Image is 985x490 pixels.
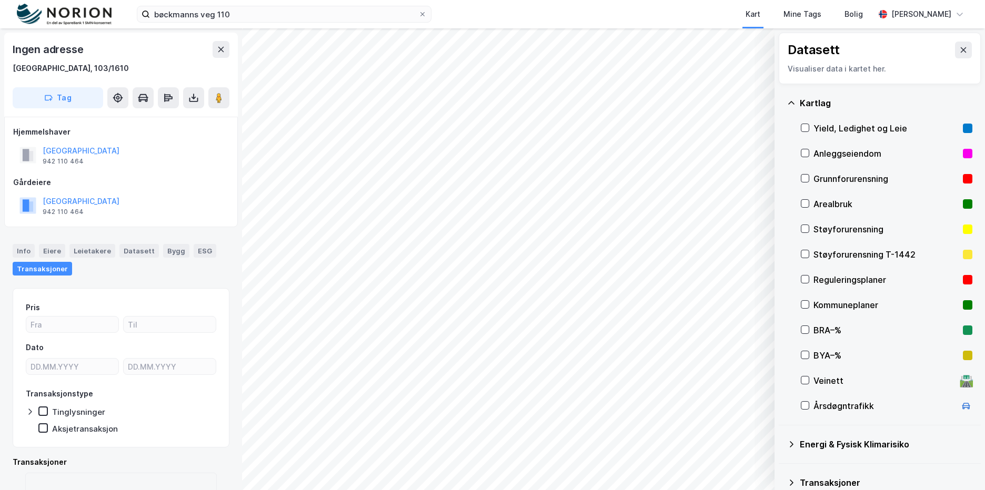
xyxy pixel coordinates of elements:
div: 942 110 464 [43,208,84,216]
div: Info [13,244,35,258]
div: Ingen adresse [13,41,85,58]
img: norion-logo.80e7a08dc31c2e691866.png [17,4,112,25]
input: DD.MM.YYYY [26,359,118,374]
div: Bygg [163,244,189,258]
div: Anleggseiendom [813,147,959,160]
div: ESG [194,244,216,258]
div: Aksjetransaksjon [52,424,118,434]
div: Transaksjoner [13,262,72,275]
div: Støyforurensning T-1442 [813,248,959,261]
div: Kartlag [800,97,972,109]
div: Kommuneplaner [813,299,959,311]
div: 🛣️ [959,374,973,387]
input: Fra [26,317,118,332]
input: Til [124,317,216,332]
div: Transaksjonstype [26,387,93,400]
div: Årsdøgntrafikk [813,400,956,412]
div: Veinett [813,374,956,387]
div: Tinglysninger [52,407,105,417]
div: Arealbruk [813,198,959,210]
div: Reguleringsplaner [813,273,959,286]
iframe: Chat Widget [932,440,985,490]
div: Yield, Ledighet og Leie [813,122,959,135]
div: BRA–% [813,324,959,336]
div: Transaksjoner [800,476,972,489]
div: Datasett [788,42,840,58]
div: Energi & Fysisk Klimarisiko [800,438,972,451]
div: [GEOGRAPHIC_DATA], 103/1610 [13,62,129,75]
div: Pris [26,301,40,314]
div: Bolig [845,8,863,21]
div: 942 110 464 [43,157,84,166]
div: Gårdeiere [13,176,229,189]
div: Mine Tags [783,8,821,21]
div: Leietakere [69,244,115,258]
button: Tag [13,87,103,108]
input: DD.MM.YYYY [124,359,216,374]
div: Støyforurensning [813,223,959,236]
div: [PERSON_NAME] [891,8,951,21]
input: Søk på adresse, matrikkel, gårdeiere, leietakere eller personer [150,6,418,22]
div: Datasett [119,244,159,258]
div: Transaksjoner [13,456,229,468]
div: Kontrollprogram for chat [932,440,985,490]
div: Hjemmelshaver [13,126,229,138]
div: BYA–% [813,349,959,362]
div: Dato [26,341,44,354]
div: Visualiser data i kartet her. [788,63,972,75]
div: Eiere [39,244,65,258]
div: Grunnforurensning [813,172,959,185]
div: Kart [746,8,760,21]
